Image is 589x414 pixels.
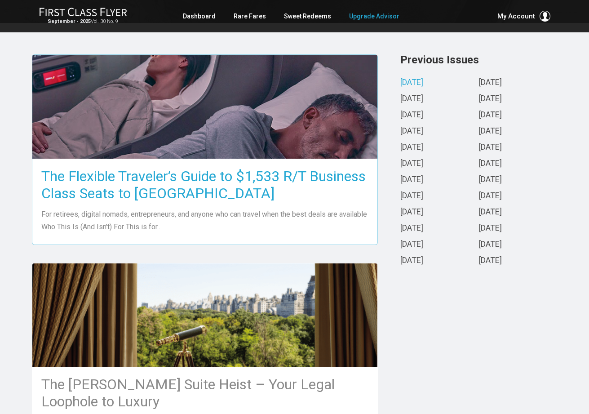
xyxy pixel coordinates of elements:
[183,8,216,24] a: Dashboard
[400,256,423,266] a: [DATE]
[479,175,502,185] a: [DATE]
[41,376,368,410] h3: The [PERSON_NAME] Suite Heist – Your Legal Loophole to Luxury
[497,11,535,22] span: My Account
[400,191,423,201] a: [DATE]
[400,143,423,152] a: [DATE]
[284,8,331,24] a: Sweet Redeems
[479,224,502,233] a: [DATE]
[39,7,127,25] a: First Class FlyerSeptember - 2025Vol. 30 No. 9
[39,18,127,25] small: Vol. 30 No. 9
[479,191,502,201] a: [DATE]
[400,111,423,120] a: [DATE]
[41,168,368,202] h3: The Flexible Traveler’s Guide to $1,533 R/T Business Class Seats to [GEOGRAPHIC_DATA]
[400,159,423,169] a: [DATE]
[39,7,127,17] img: First Class Flyer
[41,208,368,233] p: For retirees, digital nomads, entrepreneurs, and anyone who can travel when the best deals are av...
[497,11,550,22] button: My Account
[400,78,423,88] a: [DATE]
[479,256,502,266] a: [DATE]
[400,224,423,233] a: [DATE]
[479,127,502,136] a: [DATE]
[400,127,423,136] a: [DATE]
[479,208,502,217] a: [DATE]
[400,94,423,104] a: [DATE]
[479,94,502,104] a: [DATE]
[479,240,502,249] a: [DATE]
[400,175,423,185] a: [DATE]
[32,54,378,245] a: The Flexible Traveler’s Guide to $1,533 R/T Business Class Seats to [GEOGRAPHIC_DATA] For retiree...
[479,111,502,120] a: [DATE]
[400,208,423,217] a: [DATE]
[349,8,399,24] a: Upgrade Advisor
[400,240,423,249] a: [DATE]
[234,8,266,24] a: Rare Fares
[479,143,502,152] a: [DATE]
[479,78,502,88] a: [DATE]
[400,54,558,65] h3: Previous Issues
[479,159,502,169] a: [DATE]
[48,18,91,24] strong: September - 2025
